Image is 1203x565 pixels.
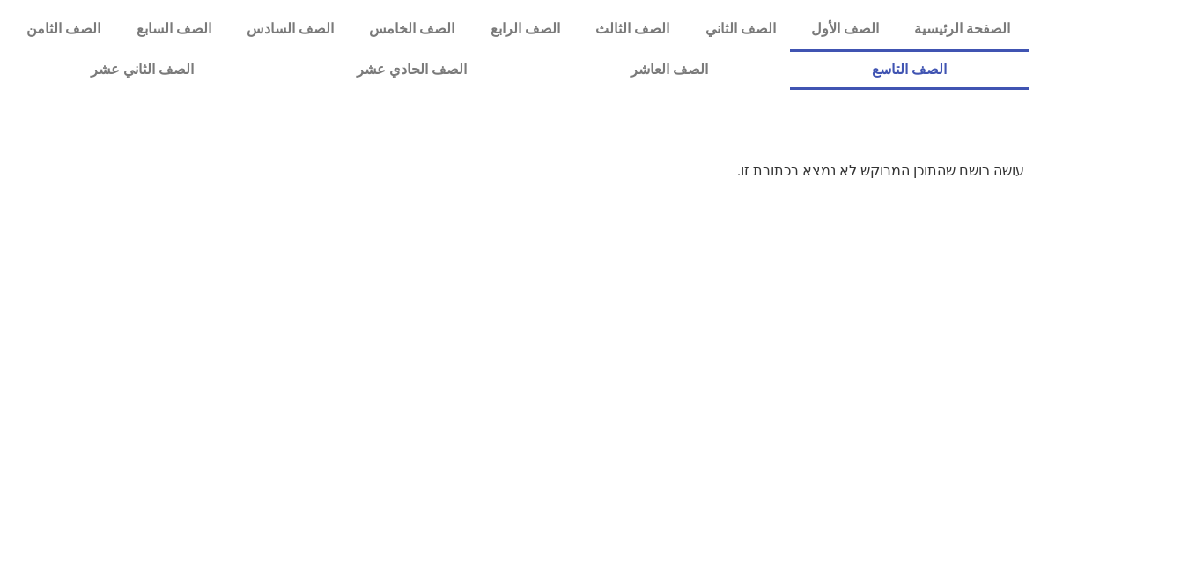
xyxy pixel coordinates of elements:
a: الصف التاسع [790,49,1029,90]
a: الصف السابع [118,9,228,49]
a: الصف الحادي عشر [276,49,550,90]
a: الصف الثامن [9,9,118,49]
p: עושה רושם שהתוכן המבוקש לא נמצא בכתובת זו. [179,160,1024,182]
a: الصفحة الرئيسية [897,9,1028,49]
a: الصف الثالث [578,9,687,49]
a: الصف العاشر [549,49,790,90]
a: الصف الثاني [687,9,793,49]
a: الصف الخامس [351,9,472,49]
a: الصف الثاني عشر [9,49,276,90]
a: الصف الرابع [473,9,578,49]
a: الصف السادس [229,9,351,49]
a: الصف الأول [793,9,897,49]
